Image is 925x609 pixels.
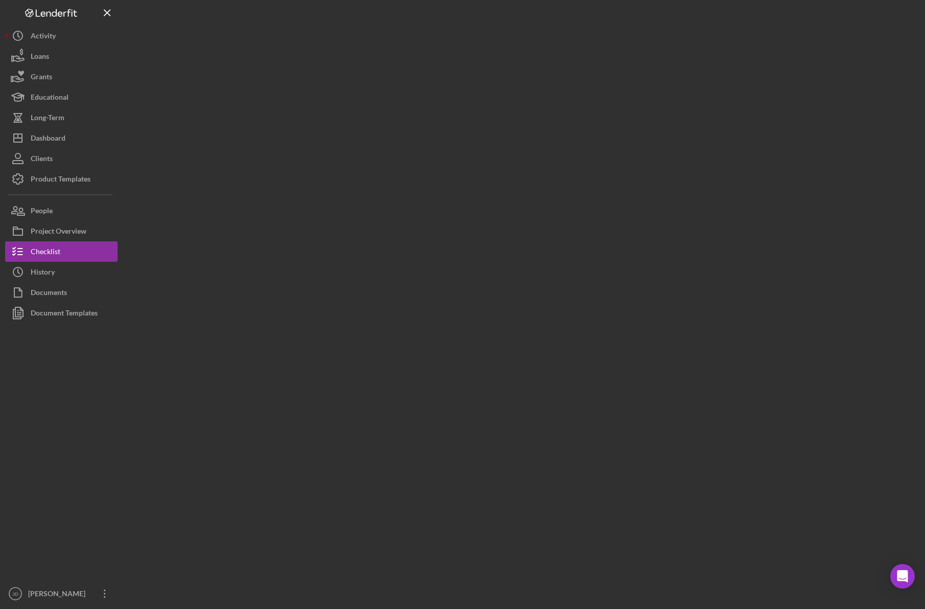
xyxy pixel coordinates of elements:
button: Product Templates [5,169,118,189]
div: Activity [31,26,56,49]
div: Educational [31,87,69,110]
button: Loans [5,46,118,66]
div: Clients [31,148,53,171]
button: Activity [5,26,118,46]
div: People [31,200,53,223]
div: Dashboard [31,128,65,151]
button: Dashboard [5,128,118,148]
button: People [5,200,118,221]
button: JD[PERSON_NAME] [5,583,118,604]
div: Loans [31,46,49,69]
div: [PERSON_NAME] [26,583,92,606]
button: Grants [5,66,118,87]
button: Clients [5,148,118,169]
div: Documents [31,282,67,305]
text: JD [12,591,18,597]
div: Project Overview [31,221,86,244]
button: Project Overview [5,221,118,241]
button: Checklist [5,241,118,262]
button: Documents [5,282,118,303]
div: Open Intercom Messenger [890,564,915,589]
div: History [31,262,55,285]
div: Document Templates [31,303,98,326]
div: Long-Term [31,107,64,130]
button: Document Templates [5,303,118,323]
div: Grants [31,66,52,89]
button: History [5,262,118,282]
button: Educational [5,87,118,107]
button: Long-Term [5,107,118,128]
div: Checklist [31,241,60,264]
div: Product Templates [31,169,91,192]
